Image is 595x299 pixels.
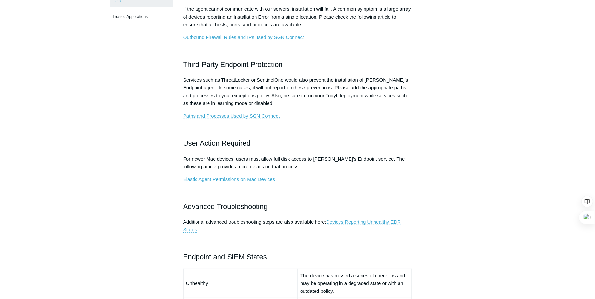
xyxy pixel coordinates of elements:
a: Trusted Applications [110,10,173,23]
p: For newer Mac devices, users must allow full disk access to [PERSON_NAME]'s Endpoint service. The... [183,155,412,171]
h2: Advanced Troubleshooting [183,201,412,212]
h2: Third-Party Endpoint Protection [183,59,412,70]
h2: User Action Required [183,137,412,149]
p: Additional advanced troubleshooting steps are also available here: [183,218,412,234]
a: Paths and Processes Used by SGN Connect [183,113,280,119]
td: Unhealthy [183,269,297,298]
a: Elastic Agent Permissions on Mac Devices [183,176,275,182]
a: Outbound Firewall Rules and IPs used by SGN Connect [183,34,304,40]
p: If the agent cannot communicate with our servers, installation will fail. A common symptom is a l... [183,5,412,29]
a: Devices Reporting Unhealthy EDR States [183,219,401,233]
p: Services such as ThreatLocker or SentinelOne would also prevent the installation of [PERSON_NAME]... [183,76,412,107]
h2: Endpoint and SIEM States [183,251,412,263]
td: The device has missed a series of check-ins and may be operating in a degraded state or with an o... [297,269,411,298]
